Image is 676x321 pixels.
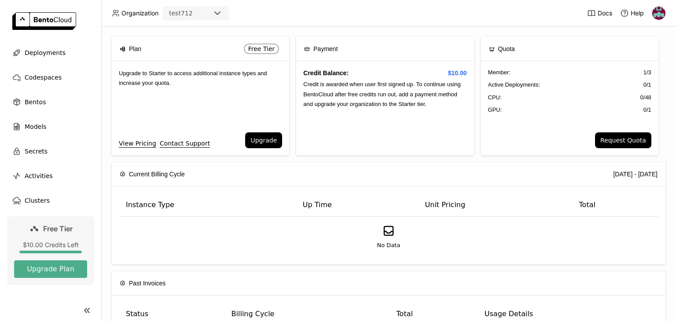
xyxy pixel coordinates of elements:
[25,121,46,132] span: Models
[303,81,460,107] span: Credit is awarded when user first signed up. To continue using BentoCloud after free credits run ...
[613,169,658,179] div: [DATE] - [DATE]
[643,80,651,89] span: 0 / 1
[7,142,94,160] a: Secrets
[488,68,511,77] span: Member :
[7,192,94,209] a: Clusters
[119,139,156,148] a: View Pricing
[43,224,73,233] span: Free Tier
[631,9,644,17] span: Help
[245,132,282,148] button: Upgrade
[14,260,87,278] button: Upgrade Plan
[119,70,267,86] span: Upgrade to Starter to access additional instance types and increase your quota.
[7,44,94,62] a: Deployments
[129,278,165,288] span: Past Invoices
[572,193,658,217] th: Total
[652,7,665,20] img: Ayas Hussein
[640,93,651,102] span: 0 / 48
[129,44,141,54] span: Plan
[25,47,66,58] span: Deployments
[7,118,94,135] a: Models
[643,106,651,114] span: 0 / 1
[160,139,210,148] a: Contact Support
[7,69,94,86] a: Codespaces
[598,9,612,17] span: Docs
[25,97,46,107] span: Bentos
[14,241,87,249] div: $10.00 Credits Left
[595,132,651,148] button: Request Quota
[587,9,612,18] a: Docs
[7,216,94,285] a: Free Tier$10.00 Credits LeftUpgrade Plan
[643,68,651,77] span: 1 / 3
[448,68,467,78] span: $10.00
[620,9,644,18] div: Help
[121,9,158,17] span: Organization
[296,193,418,217] th: Up Time
[488,106,502,114] span: GPU:
[169,9,193,18] div: test712
[7,167,94,185] a: Activities
[303,68,467,78] h4: Credit Balance:
[25,72,62,83] span: Codespaces
[313,44,338,54] span: Payment
[12,12,76,30] img: logo
[377,241,400,250] span: No Data
[7,93,94,111] a: Bentos
[248,45,275,52] span: Free Tier
[498,44,515,54] span: Quota
[418,193,572,217] th: Unit Pricing
[488,80,540,89] span: Active Deployments :
[25,146,48,157] span: Secrets
[119,193,296,217] th: Instance Type
[488,93,502,102] span: CPU:
[25,195,50,206] span: Clusters
[129,169,185,179] span: Current Billing Cycle
[25,171,53,181] span: Activities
